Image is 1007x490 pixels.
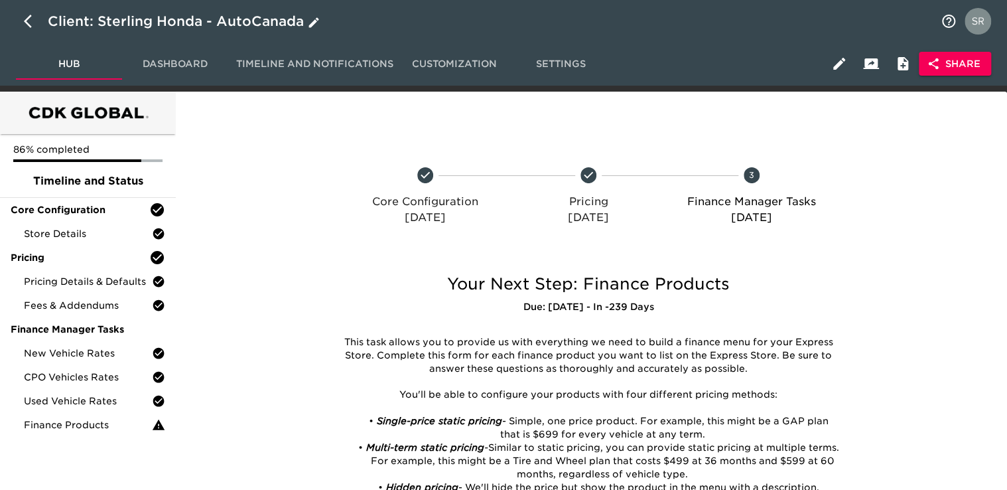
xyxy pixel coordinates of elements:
span: Timeline and Status [11,173,165,189]
button: Client View [855,48,887,80]
p: Core Configuration [349,194,502,210]
button: Share [919,52,991,76]
span: CPO Vehicles Rates [24,370,152,384]
em: - [484,442,488,453]
em: Multi-term static pricing [366,442,484,453]
p: [DATE] [349,210,502,226]
span: Pricing [11,251,149,264]
button: notifications [933,5,965,37]
p: 86% completed [13,143,163,156]
span: Settings [515,56,606,72]
p: This task allows you to provide us with everything we need to build a finance menu for your Expre... [338,336,839,376]
div: Client: Sterling Honda - AutoCanada [48,11,322,32]
span: Hub [24,56,114,72]
p: Finance Manager Tasks [675,194,828,210]
img: Profile [965,8,991,35]
span: Dashboard [130,56,220,72]
text: 3 [749,170,754,180]
li: Similar to static pricing, you can provide static pricing at multiple terms. For example, this mi... [352,442,839,481]
span: Finance Manager Tasks [11,323,165,336]
span: Store Details [24,227,152,240]
span: Fees & Addendums [24,299,152,312]
span: Pricing Details & Defaults [24,275,152,288]
span: Core Configuration [11,203,149,216]
h5: Your Next Step: Finance Products [328,274,848,295]
span: Used Vehicle Rates [24,394,152,408]
button: Internal Notes and Comments [887,48,919,80]
span: Share [929,56,980,72]
em: Single-price static pricing [376,416,502,426]
span: Timeline and Notifications [236,56,393,72]
button: Edit Hub [823,48,855,80]
li: - Simple, one price product. For example, this might be a GAP plan that is $699 for every vehicle... [352,415,839,442]
p: You'll be able to configure your products with four different pricing methods: [338,388,839,402]
span: Finance Products [24,418,152,432]
p: [DATE] [675,210,828,226]
h6: Due: [DATE] - In -239 Days [328,300,848,315]
p: Pricing [512,194,665,210]
span: New Vehicle Rates [24,347,152,360]
p: [DATE] [512,210,665,226]
span: Customization [409,56,500,72]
